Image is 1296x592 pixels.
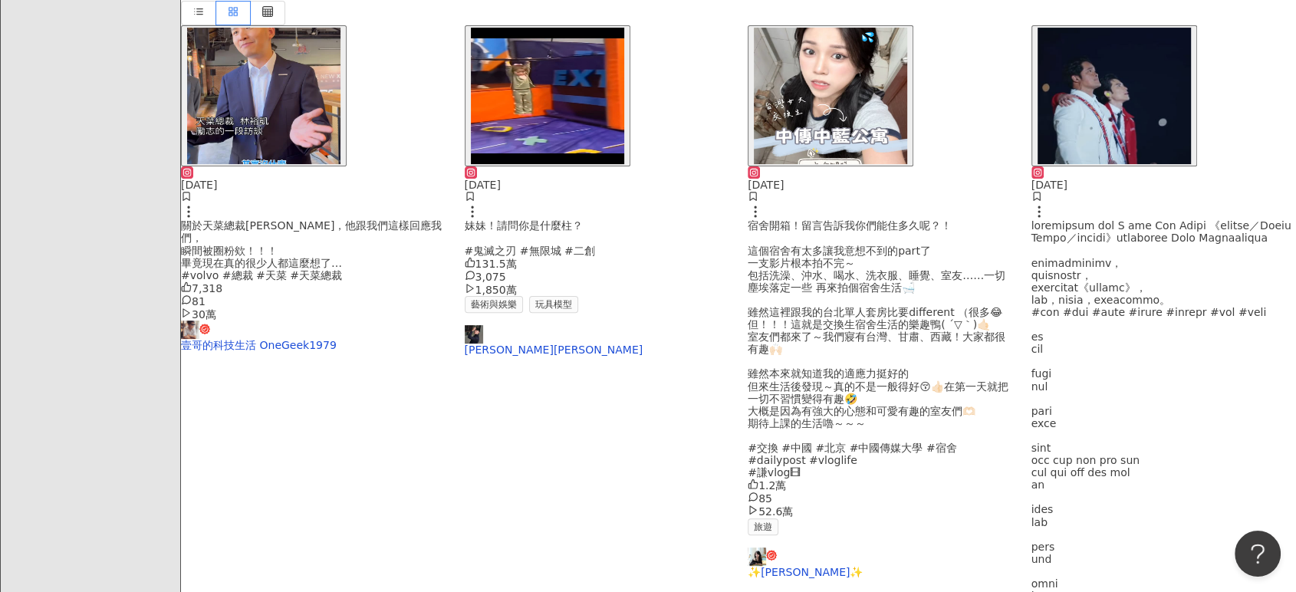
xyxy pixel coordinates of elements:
div: 1,850萬 [465,283,730,296]
img: post-image [471,28,624,164]
div: 85 [748,492,1013,505]
div: [DATE] [181,179,446,191]
img: KOL Avatar [181,321,199,339]
span: 玩具模型 [529,296,578,313]
div: 3,075 [465,270,730,283]
img: KOL Avatar [748,548,766,566]
div: 81 [181,294,446,308]
span: 藝術與娛樂 [465,296,523,313]
img: post-image [754,28,907,164]
div: 30萬 [181,308,446,321]
img: post-image [1038,28,1191,164]
img: post-image [187,28,340,164]
div: 52.6萬 [748,505,1013,518]
div: 1.2萬 [748,479,1013,492]
iframe: Help Scout Beacon - Open [1235,531,1281,577]
a: KOL Avatar壹哥的科技生活 OneGeek1979 [181,321,446,351]
span: 旅遊 [748,518,778,535]
div: 關於天菜總裁[PERSON_NAME]，他跟我們這樣回應我們， 瞬間被圈粉欸！！！ 畢竟現在真的很少人都這麼想了… #volvo #總裁 #天菜 #天菜總裁 [181,219,446,281]
div: 131.5萬 [465,257,730,270]
div: 宿舍開箱！留言告訴我你們能住多久呢？！ 這個宿舍有太多讓我意想不到的part了 一支影片根本拍不完～ 包括洗澡、沖水、喝水、洗衣服、睡覺、室友……一切塵埃落定一些 再來拍個宿舍生活🛁 雖然這裡跟... [748,219,1013,479]
div: [DATE] [748,179,1013,191]
img: KOL Avatar [465,325,483,344]
div: [DATE] [465,179,730,191]
div: 妹妹！請問你是什麼柱？ #鬼滅之刃 #無限城 #二創 [465,219,730,256]
div: 7,318 [181,281,446,294]
a: KOL Avatar[PERSON_NAME][PERSON_NAME] [465,325,730,356]
a: KOL Avatar✨[PERSON_NAME]✨ [748,548,1013,578]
